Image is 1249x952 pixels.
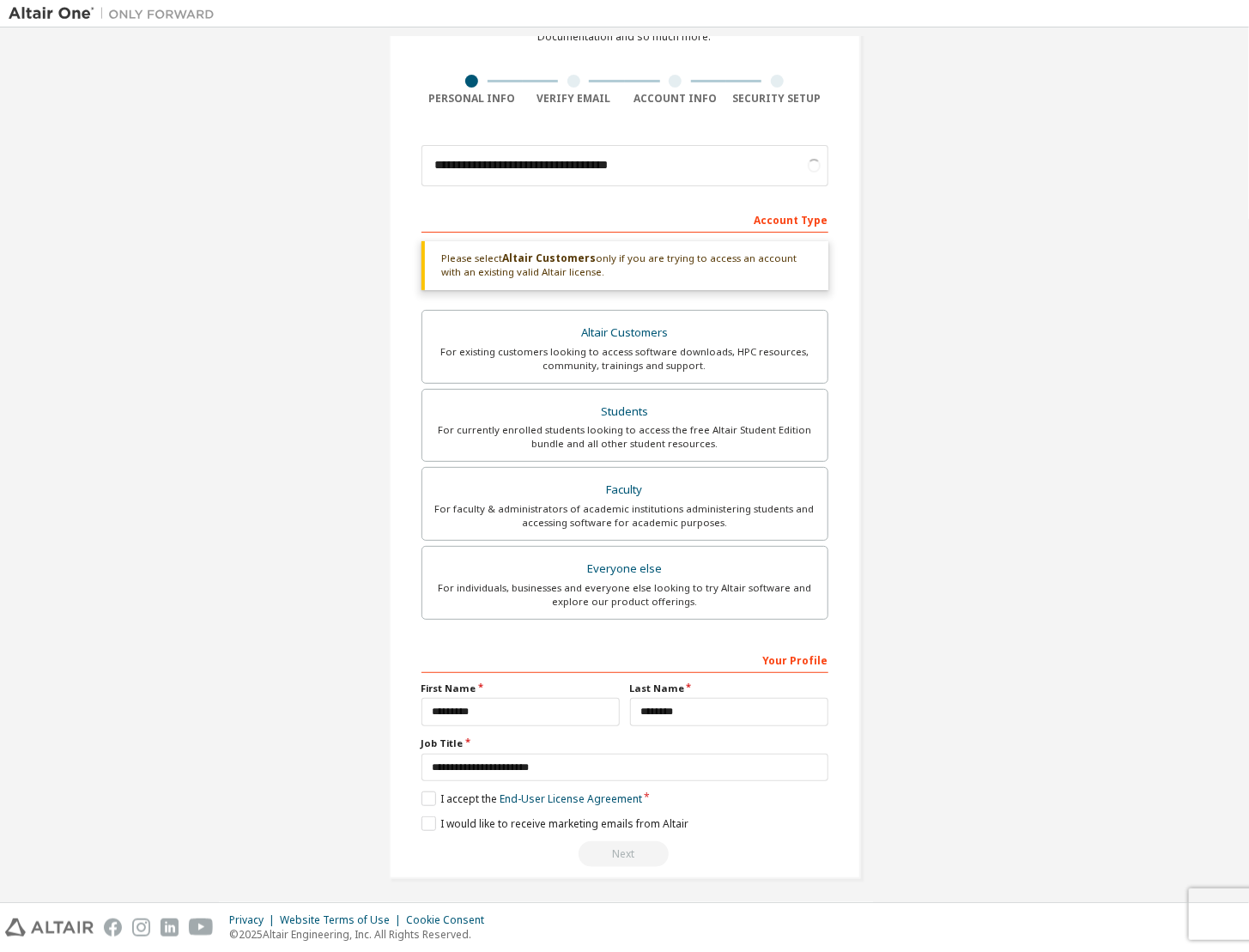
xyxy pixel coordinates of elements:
[433,345,817,373] div: For existing customers looking to access software downloads, HPC resources, community, trainings ...
[433,400,817,424] div: Students
[433,581,817,609] div: For individuals, businesses and everyone else looking to try Altair software and explore our prod...
[280,913,406,927] div: Website Terms of Use
[503,251,597,265] b: Altair Customers
[189,919,214,937] img: youtube.svg
[229,927,494,942] p: © 2025 Altair Engineering, Inc. All Rights Reserved.
[406,913,494,927] div: Cookie Consent
[421,841,828,867] div: Please wait while checking email ...
[5,919,94,937] img: altair_logo.svg
[421,92,524,106] div: Personal Info
[421,241,828,290] div: Please select only if you are trying to access an account with an existing valid Altair license.
[229,913,280,927] div: Privacy
[726,92,828,106] div: Security Setup
[104,919,122,937] img: facebook.svg
[625,92,727,106] div: Account Info
[433,423,817,451] div: For currently enrolled students looking to access the free Altair Student Edition bundle and all ...
[421,791,642,806] label: I accept the
[630,682,828,695] label: Last Name
[132,919,150,937] img: instagram.svg
[433,557,817,581] div: Everyone else
[421,205,828,233] div: Account Type
[433,502,817,530] div: For faculty & administrators of academic institutions administering students and accessing softwa...
[421,646,828,673] div: Your Profile
[433,478,817,502] div: Faculty
[161,919,179,937] img: linkedin.svg
[523,92,625,106] div: Verify Email
[421,737,828,750] label: Job Title
[433,321,817,345] div: Altair Customers
[500,791,642,806] a: End-User License Agreement
[421,816,688,831] label: I would like to receive marketing emails from Altair
[9,5,223,22] img: Altair One
[421,682,620,695] label: First Name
